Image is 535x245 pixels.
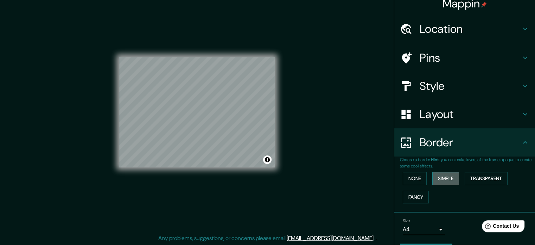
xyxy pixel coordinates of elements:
[158,234,375,243] p: Any problems, suggestions, or concerns please email .
[394,128,535,157] div: Border
[472,218,527,237] iframe: Help widget launcher
[263,155,272,164] button: Toggle attribution
[420,51,521,65] h4: Pins
[394,100,535,128] div: Layout
[465,172,508,185] button: Transparent
[403,218,410,224] label: Size
[403,191,429,204] button: Fancy
[420,22,521,36] h4: Location
[403,224,445,235] div: A4
[403,172,427,185] button: None
[432,172,459,185] button: Simple
[119,57,275,167] canvas: Map
[431,157,439,163] b: Hint
[375,234,376,243] div: .
[420,135,521,149] h4: Border
[394,44,535,72] div: Pins
[420,79,521,93] h4: Style
[394,15,535,43] div: Location
[400,157,535,169] p: Choose a border. : you can make layers of the frame opaque to create some cool effects.
[287,234,374,242] a: [EMAIL_ADDRESS][DOMAIN_NAME]
[394,72,535,100] div: Style
[481,2,487,7] img: pin-icon.png
[376,234,377,243] div: .
[420,107,521,121] h4: Layout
